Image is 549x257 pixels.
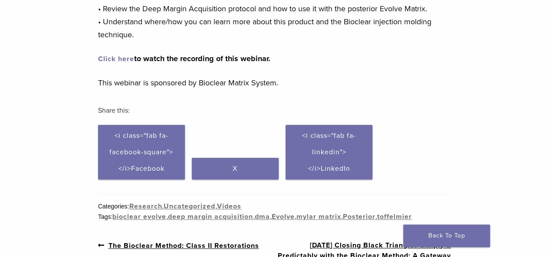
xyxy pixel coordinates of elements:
a: toffelmier [377,212,412,221]
a: The Bioclear Method: Class II Restorations [98,240,259,251]
a: dma [255,212,270,221]
a: Research [129,202,162,211]
a: Evolve [272,212,295,221]
p: This webinar is sponsored by Bioclear Matrix System. [98,76,451,89]
a: <i class="fab fa-linkedin"></i>LinkedIn [286,125,372,179]
a: bioclear evolve [112,212,166,221]
a: X [192,158,279,179]
a: deep margin acquisition [168,212,253,221]
span: X [233,164,237,173]
a: undefined (opens in a new tab) [98,55,134,63]
a: Back To Top [403,224,490,247]
h3: Share this: [98,100,451,121]
a: <i class="fab fa-facebook-square"></i>Facebook [98,125,185,179]
a: mylar matrix [296,212,341,221]
span: <i class="fab fa-linkedin"></i>LinkedIn [302,131,356,173]
div: Tags: , , , , , , [98,211,451,222]
a: Posterior [343,212,375,221]
a: Videos [217,202,241,211]
a: Uncategorized [164,202,215,211]
span: <i class="fab fa-facebook-square"></i>Facebook [109,131,173,173]
strong: to watch the recording of this webinar. [98,54,270,63]
div: Categories: , , [98,201,451,211]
